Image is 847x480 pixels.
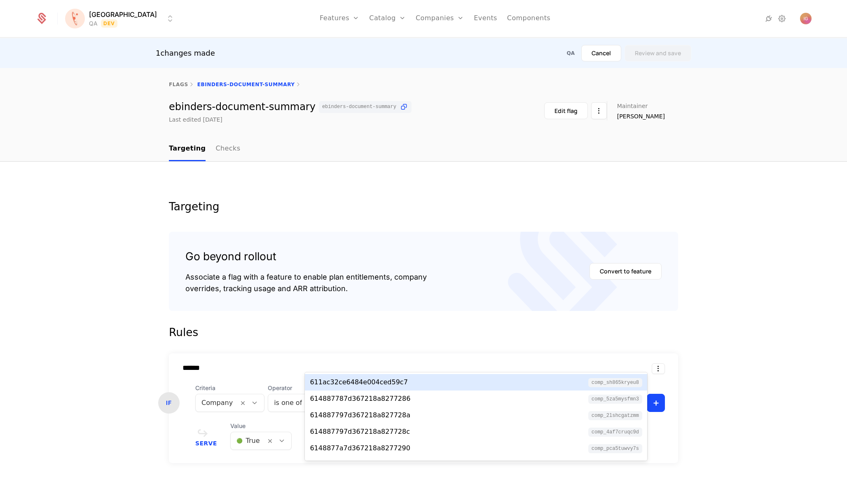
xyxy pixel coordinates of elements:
[310,410,410,420] div: 614887797d367218a827728a
[169,101,412,113] div: ebinders-document-summary
[268,384,325,392] span: Operator
[310,394,410,404] div: 614887787d367218a8277286
[185,248,427,265] div: Go beyond rollout
[65,9,85,28] img: Florence
[310,443,410,453] div: 6148877a7d367218a8277290
[89,9,157,19] span: [GEOGRAPHIC_DATA]
[617,103,648,109] span: Maintainer
[169,115,222,124] div: Last edited [DATE]
[156,47,215,59] div: 1 changes made
[322,104,396,109] span: ebinders-document-summary
[647,394,665,412] button: +
[588,378,642,387] span: comp_Sh865kryEu8
[310,460,410,470] div: 6148877b7d367218a8277294
[89,19,98,28] div: QA
[625,45,691,61] button: Review and save
[158,392,180,414] div: IF
[169,137,678,161] nav: Main
[652,363,665,374] button: Select action
[800,13,812,24] img: Igor Grebenarovic
[588,444,642,453] span: comp_PCA5tuWVY7S
[169,137,206,161] a: Targeting
[310,377,407,387] div: 611ac32ce6484e004ced59c7
[590,263,662,280] button: Convert to feature
[185,271,427,294] div: Associate a flag with a feature to enable plan entitlements, company overrides, tracking usage an...
[617,112,665,120] span: [PERSON_NAME]
[800,13,812,24] button: Open user button
[764,14,774,24] a: Integrations
[588,411,642,420] span: comp_2LsHcGATZmM
[555,107,578,115] div: Edit flag
[215,137,240,161] a: Checks
[169,82,188,87] a: flags
[169,324,678,341] div: Rules
[777,14,787,24] a: Settings
[195,440,217,446] span: Serve
[68,9,175,28] button: Select environment
[169,137,240,161] ul: Choose Sub Page
[169,201,678,212] div: Targeting
[581,45,621,61] button: Cancel
[195,384,264,392] span: Criteria
[635,49,681,57] div: Review and save
[588,428,642,437] span: comp_4Af7CruQc9D
[588,395,642,404] span: comp_5za5MySFMn3
[101,19,118,28] span: Dev
[310,427,410,437] div: 614887797d367218a827728c
[591,102,607,119] button: Select action
[544,102,588,119] button: Edit flag
[567,50,575,56] div: QA
[230,422,292,430] span: Value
